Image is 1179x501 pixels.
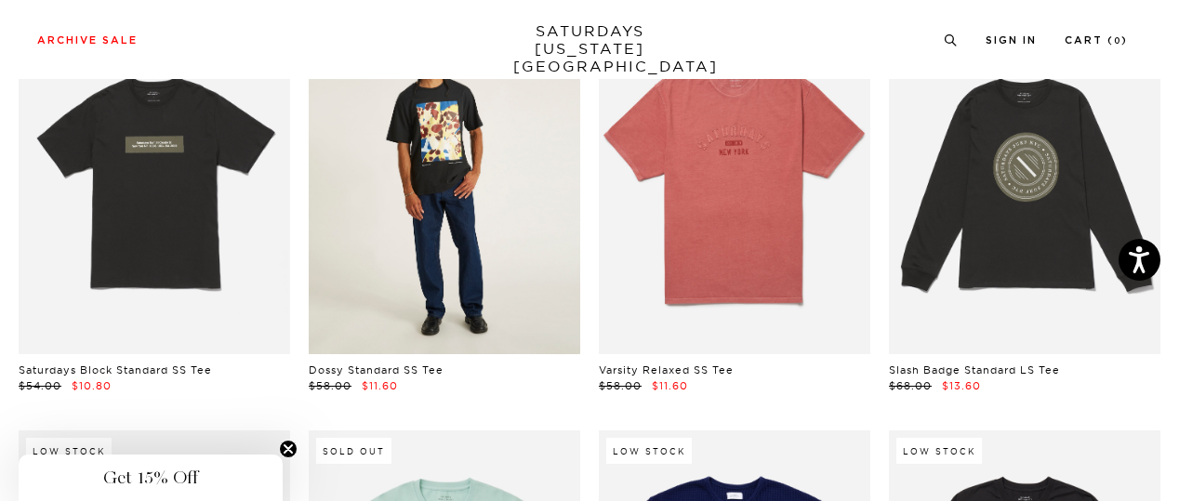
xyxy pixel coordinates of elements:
[1114,37,1121,46] small: 0
[19,379,61,392] span: $54.00
[362,379,398,392] span: $11.60
[37,35,138,46] a: Archive Sale
[606,438,692,464] div: Low Stock
[1065,35,1128,46] a: Cart (0)
[889,379,932,392] span: $68.00
[652,379,688,392] span: $11.60
[896,438,982,464] div: Low Stock
[279,440,298,458] button: Close teaser
[599,379,642,392] span: $58.00
[19,455,283,501] div: Get 15% OffClose teaser
[942,379,981,392] span: $13.60
[309,363,444,376] a: Dossy Standard SS Tee
[513,22,667,75] a: SATURDAYS[US_STATE][GEOGRAPHIC_DATA]
[986,35,1037,46] a: Sign In
[26,438,112,464] div: Low Stock
[19,363,212,376] a: Saturdays Block Standard SS Tee
[316,438,391,464] div: Sold Out
[72,379,112,392] span: $10.80
[599,363,734,376] a: Varsity Relaxed SS Tee
[889,363,1060,376] a: Slash Badge Standard LS Tee
[103,467,198,489] span: Get 15% Off
[309,379,351,392] span: $58.00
